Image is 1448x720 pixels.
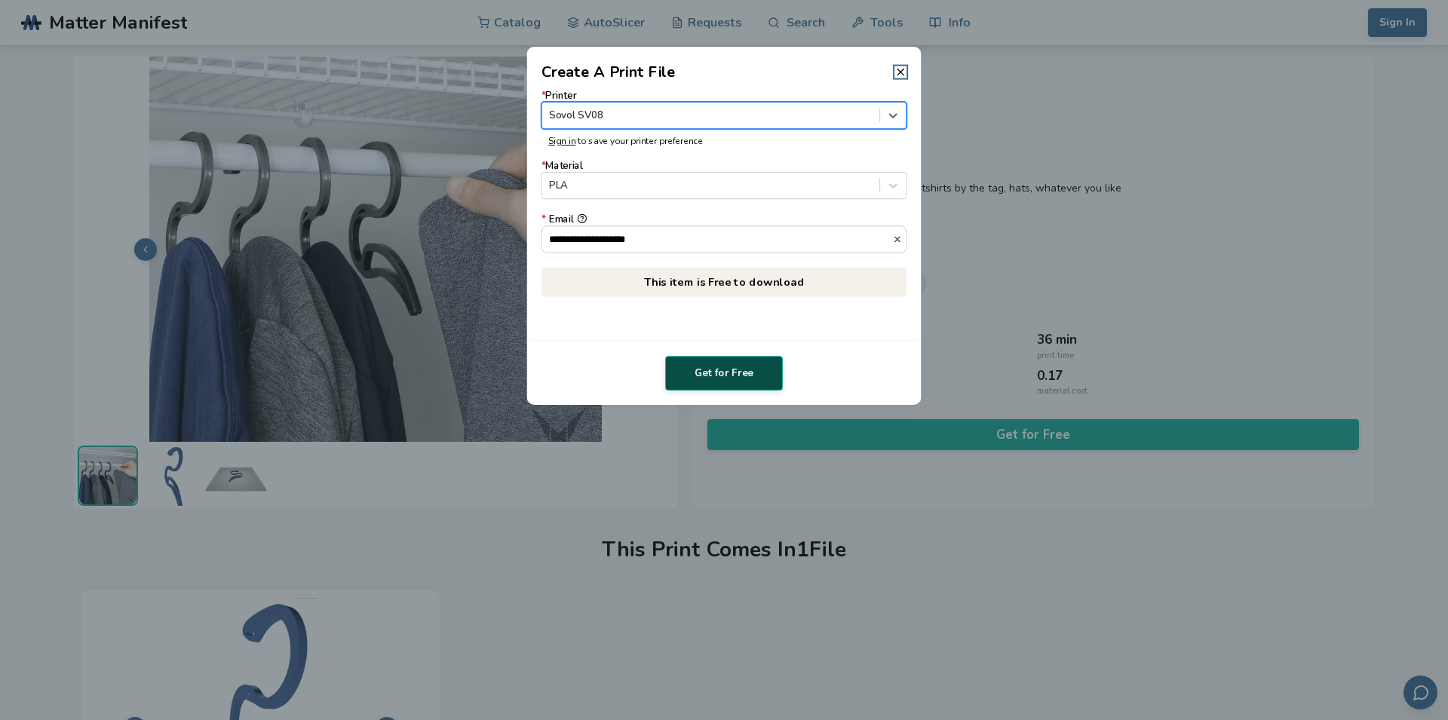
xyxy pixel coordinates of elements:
[541,90,907,129] label: Printer
[548,135,575,147] a: Sign in
[892,234,906,244] button: *Email
[665,356,783,391] button: Get for Free
[541,267,907,296] p: This item is Free to download
[549,180,552,191] input: *MaterialPLA
[541,214,907,225] div: Email
[577,214,587,224] button: *Email
[548,136,900,147] p: to save your printer preference
[541,161,907,199] label: Material
[541,61,676,83] h2: Create A Print File
[542,226,893,252] input: *Email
